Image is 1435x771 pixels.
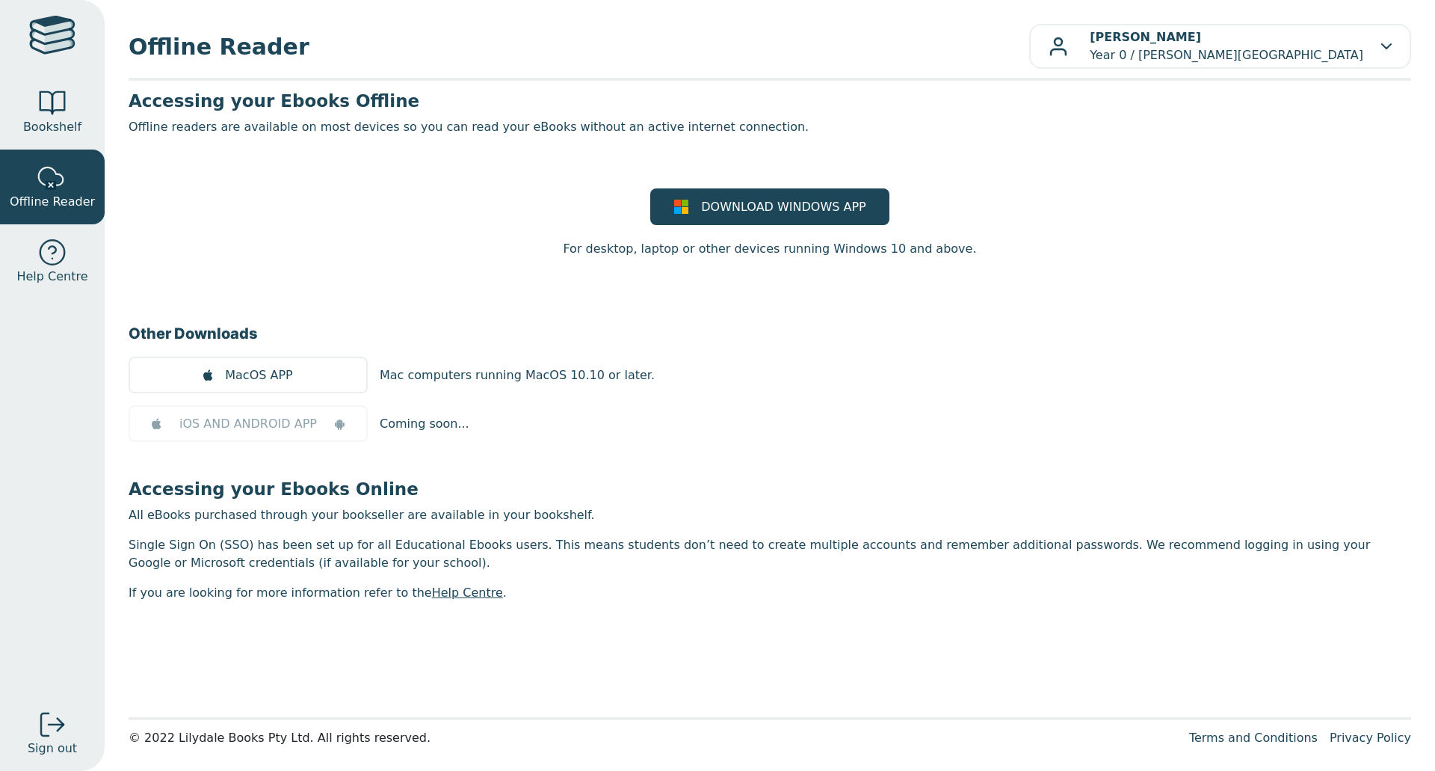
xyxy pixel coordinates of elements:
[1330,731,1411,745] a: Privacy Policy
[701,198,865,216] span: DOWNLOAD WINDOWS APP
[129,30,1029,64] span: Offline Reader
[129,506,1411,524] p: All eBooks purchased through your bookseller are available in your bookshelf.
[129,584,1411,602] p: If you are looking for more information refer to the .
[16,268,87,286] span: Help Centre
[225,366,292,384] span: MacOS APP
[129,478,1411,500] h3: Accessing your Ebooks Online
[129,357,368,393] a: MacOS APP
[28,740,77,758] span: Sign out
[10,193,95,211] span: Offline Reader
[179,415,317,433] span: iOS AND ANDROID APP
[650,188,889,225] a: DOWNLOAD WINDOWS APP
[563,240,976,258] p: For desktop, laptop or other devices running Windows 10 and above.
[129,118,1411,136] p: Offline readers are available on most devices so you can read your eBooks without an active inter...
[1090,28,1363,64] p: Year 0 / [PERSON_NAME][GEOGRAPHIC_DATA]
[380,366,655,384] p: Mac computers running MacOS 10.10 or later.
[129,536,1411,572] p: Single Sign On (SSO) has been set up for all Educational Ebooks users. This means students don’t ...
[432,586,503,600] a: Help Centre
[380,415,469,433] p: Coming soon...
[129,729,1177,747] div: © 2022 Lilydale Books Pty Ltd. All rights reserved.
[23,118,81,136] span: Bookshelf
[1090,30,1201,44] b: [PERSON_NAME]
[1029,24,1411,69] button: [PERSON_NAME]Year 0 / [PERSON_NAME][GEOGRAPHIC_DATA]
[1189,731,1318,745] a: Terms and Conditions
[129,90,1411,112] h3: Accessing your Ebooks Offline
[129,322,1411,345] h3: Other Downloads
